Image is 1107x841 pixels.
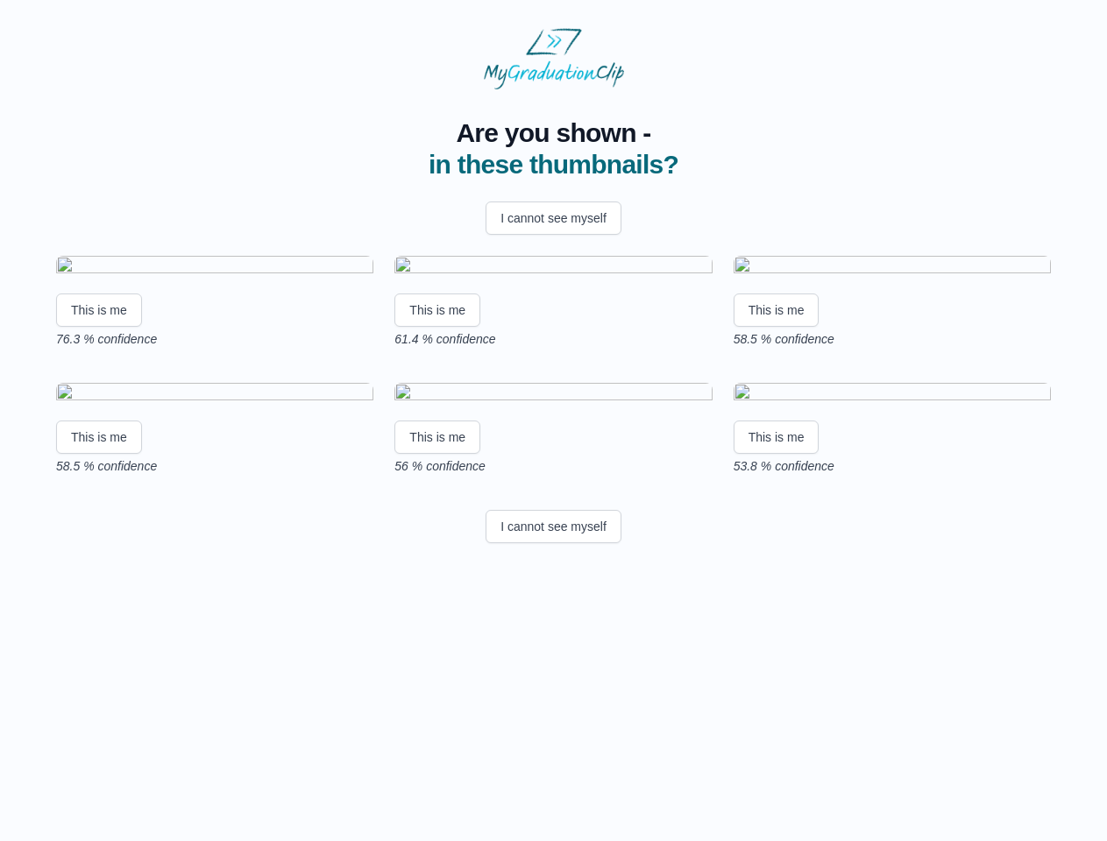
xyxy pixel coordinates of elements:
img: MyGraduationClip [484,28,624,89]
button: I cannot see myself [486,201,621,235]
button: This is me [394,293,480,327]
button: This is me [734,293,820,327]
button: I cannot see myself [486,510,621,543]
img: 4b5d792111bb0e7ca9efca820bc4c1f46dec49ba.gif [734,383,1051,406]
img: d2c252e12f0e0633afcb4607cc93729bf46b66ec.gif [734,256,1051,279]
p: 61.4 % confidence [394,330,712,348]
img: 9c25b74084087fd6ab1b16e1253ed93901a101c3.gif [56,383,373,406]
img: 1599e96e7795e00a0fcbd28e11fcff9b11c1b741.gif [394,383,712,406]
span: Are you shown - [429,117,678,149]
button: This is me [56,420,142,454]
p: 58.5 % confidence [56,457,373,475]
img: 70c414d36bfa9e0c2aa5a7561871ffa11dd27487.gif [56,256,373,279]
img: 8b46034d545bb2390b0430684b7919e2aa2d7211.gif [394,256,712,279]
span: in these thumbnails? [429,150,678,179]
button: This is me [734,420,820,454]
p: 58.5 % confidence [734,330,1051,348]
button: This is me [56,293,142,327]
p: 53.8 % confidence [734,457,1051,475]
p: 56 % confidence [394,457,712,475]
p: 76.3 % confidence [56,330,373,348]
button: This is me [394,420,480,454]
